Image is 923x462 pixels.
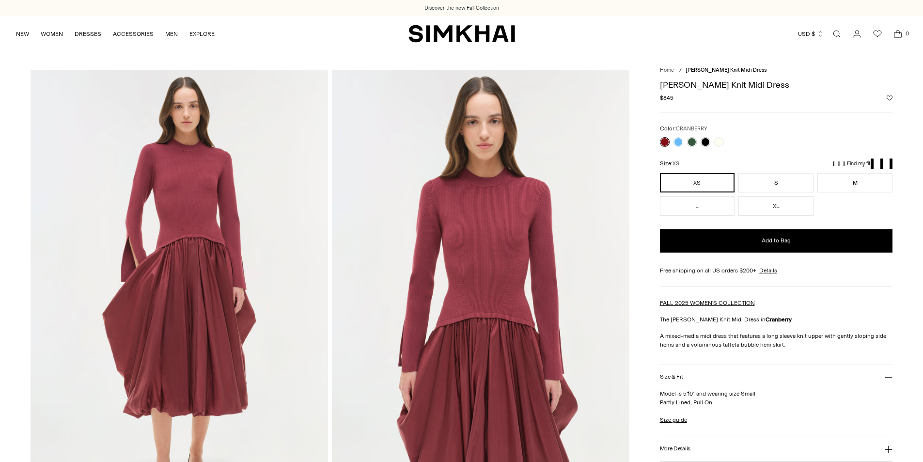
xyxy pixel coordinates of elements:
button: M [817,173,892,192]
label: Size: [660,159,679,168]
button: S [738,173,813,192]
strong: Cranberry [766,316,792,323]
a: WOMEN [41,23,63,45]
a: Size guide [660,415,687,424]
a: Details [759,266,777,275]
h3: Size & Fit [660,374,683,380]
button: XS [660,173,735,192]
p: Model is 5'10" and wearing size Small Partly Lined, Pull On [660,389,893,407]
a: Wishlist [868,24,887,44]
a: Open cart modal [888,24,907,44]
span: Add to Bag [762,237,791,245]
a: SIMKHAI [408,24,515,43]
a: Go to the account page [847,24,867,44]
h3: More Details [660,446,690,452]
div: Free shipping on all US orders $200+ [660,266,893,275]
button: Size & Fit [660,365,893,390]
a: FALL 2025 WOMEN'S COLLECTION [660,300,755,306]
a: Open search modal [827,24,846,44]
label: Color: [660,124,707,133]
a: ACCESSORIES [113,23,154,45]
button: Add to Wishlist [887,95,892,101]
a: Discover the new Fall Collection [424,4,499,12]
a: DRESSES [75,23,101,45]
h1: [PERSON_NAME] Knit Midi Dress [660,80,893,89]
p: A mixed-media midi dress that features a long sleeve knit upper with gently sloping side hems and... [660,332,893,349]
span: 0 [903,29,911,38]
button: L [660,196,735,216]
p: The [PERSON_NAME] Knit Midi Dress in [660,315,893,324]
a: EXPLORE [189,23,215,45]
button: Add to Bag [660,229,893,253]
div: / [679,66,682,75]
span: $845 [660,94,673,102]
a: MEN [165,23,178,45]
button: More Details [660,436,893,461]
a: NEW [16,23,29,45]
span: [PERSON_NAME] Knit Midi Dress [686,67,767,73]
span: XS [673,160,679,167]
button: USD $ [798,23,824,45]
span: CRANBERRY [676,126,707,132]
nav: breadcrumbs [660,66,893,75]
button: XL [738,196,813,216]
a: Home [660,67,674,73]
